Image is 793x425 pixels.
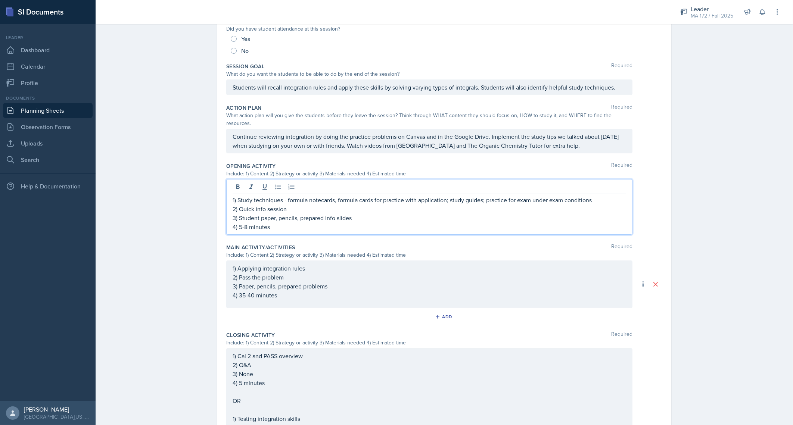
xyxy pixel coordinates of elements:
[611,63,632,70] span: Required
[3,95,93,101] div: Documents
[233,273,626,282] p: 2) Pass the problem
[233,282,626,291] p: 3) Paper, pencils, prepared problems
[436,314,453,320] div: Add
[233,196,626,204] p: 1) Study techniques - formula notecards, formula cards for practice with application; study guide...
[3,152,93,167] a: Search
[611,162,632,170] span: Required
[233,83,626,92] p: Students will recall integration rules and apply these skills by solving varying types of integra...
[233,378,626,387] p: 4) 5 minutes
[226,339,632,347] div: Include: 1) Content 2) Strategy or activity 3) Materials needed 4) Estimated time
[226,331,275,339] label: Closing Activity
[3,75,93,90] a: Profile
[3,119,93,134] a: Observation Forms
[24,413,90,421] div: [GEOGRAPHIC_DATA][US_STATE] in [GEOGRAPHIC_DATA]
[611,331,632,339] span: Required
[233,291,626,300] p: 4) 35-40 minutes
[233,213,626,222] p: 3) Student paper, pencils, prepared info slides
[233,369,626,378] p: 3) None
[233,264,626,273] p: 1) Applying integration rules
[3,103,93,118] a: Planning Sheets
[226,170,632,178] div: Include: 1) Content 2) Strategy or activity 3) Materials needed 4) Estimated time
[233,396,626,405] p: OR
[691,4,733,13] div: Leader
[24,406,90,413] div: [PERSON_NAME]
[226,63,264,70] label: Session Goal
[226,25,632,33] div: Did you have student attendance at this session?
[233,360,626,369] p: 2) Q&A
[3,34,93,41] div: Leader
[3,43,93,57] a: Dashboard
[226,162,276,170] label: Opening Activity
[241,47,249,54] span: No
[233,204,626,213] p: 2) Quick info session
[611,244,632,251] span: Required
[3,136,93,151] a: Uploads
[226,104,262,112] label: Action Plan
[226,244,295,251] label: Main Activity/Activities
[226,112,632,127] div: What action plan will you give the students before they leave the session? Think through WHAT con...
[241,35,250,43] span: Yes
[691,12,733,20] div: MA 172 / Fall 2025
[233,351,626,360] p: 1) Cal 2 and PASS overview
[3,59,93,74] a: Calendar
[3,179,93,194] div: Help & Documentation
[233,414,626,423] p: 1) Testing integration skills
[226,70,632,78] div: What do you want the students to be able to do by the end of the session?
[233,132,626,150] p: Continue reviewing integration by doing the practice problems on Canvas and in the Google Drive. ...
[432,311,457,322] button: Add
[226,251,632,259] div: Include: 1) Content 2) Strategy or activity 3) Materials needed 4) Estimated time
[611,104,632,112] span: Required
[233,222,626,231] p: 4) 5-8 minutes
